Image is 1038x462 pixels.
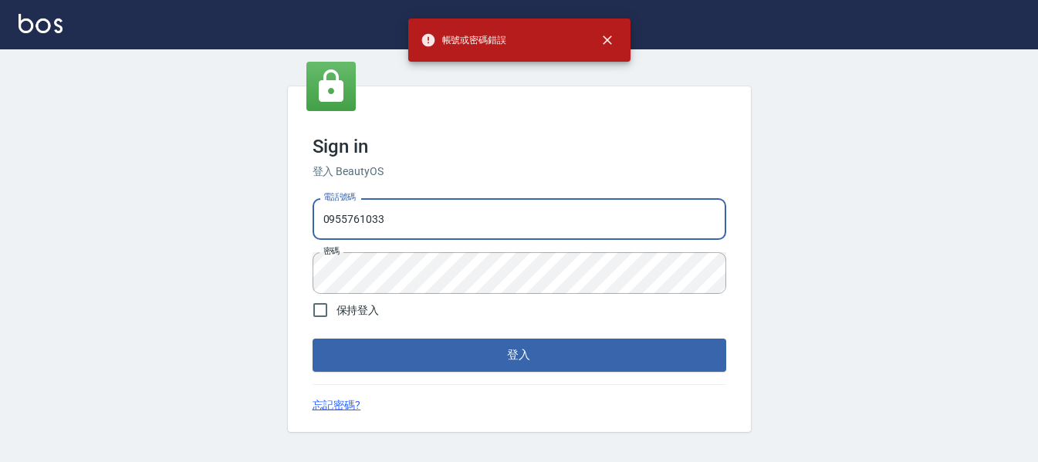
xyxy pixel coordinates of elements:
label: 電話號碼 [323,191,356,203]
button: close [590,23,624,57]
button: 登入 [313,339,726,371]
span: 帳號或密碼錯誤 [421,32,507,48]
h3: Sign in [313,136,726,157]
img: Logo [19,14,63,33]
h6: 登入 BeautyOS [313,164,726,180]
label: 密碼 [323,245,340,257]
a: 忘記密碼? [313,397,361,413]
span: 保持登入 [336,302,380,319]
